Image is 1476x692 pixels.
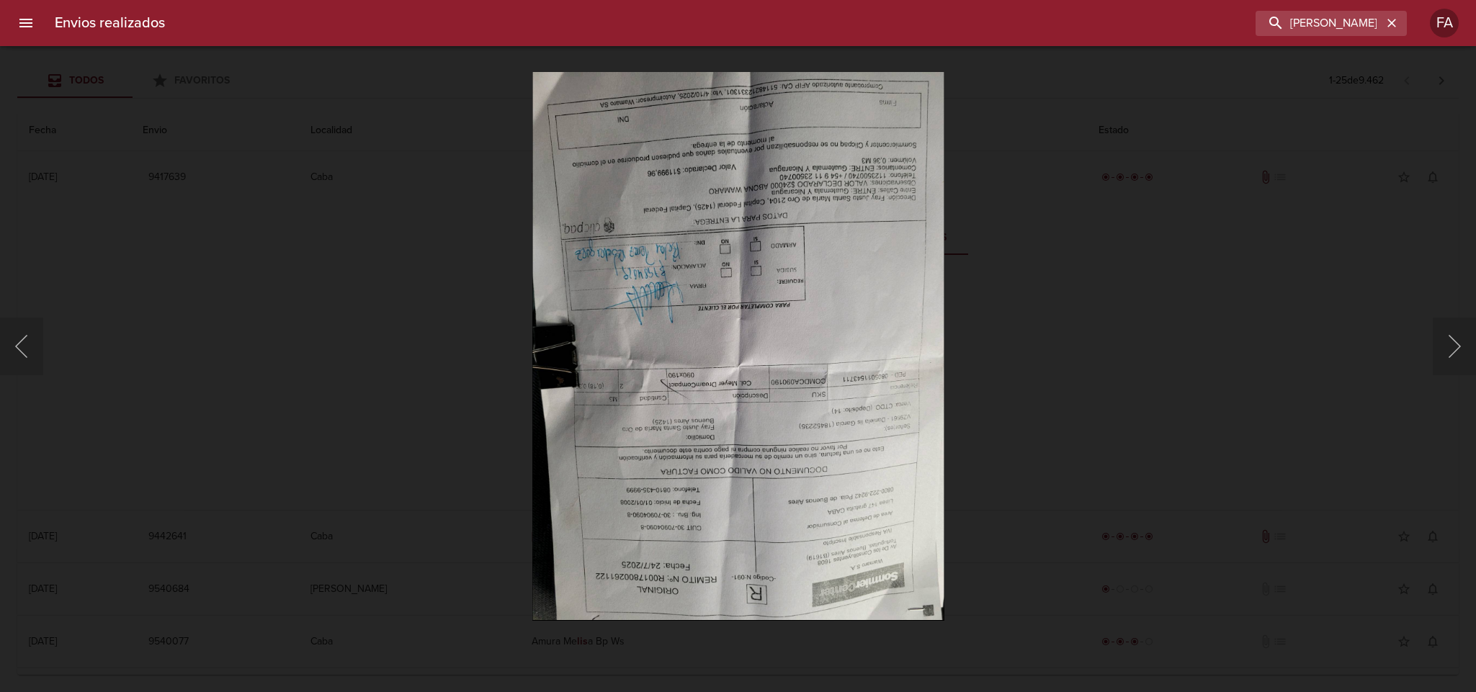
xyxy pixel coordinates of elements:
[1433,318,1476,375] button: Siguiente
[55,12,165,35] h6: Envios realizados
[1256,11,1382,36] input: buscar
[1430,9,1459,37] div: Abrir información de usuario
[9,6,43,40] button: menu
[1430,9,1459,37] div: FA
[532,72,944,621] img: Image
